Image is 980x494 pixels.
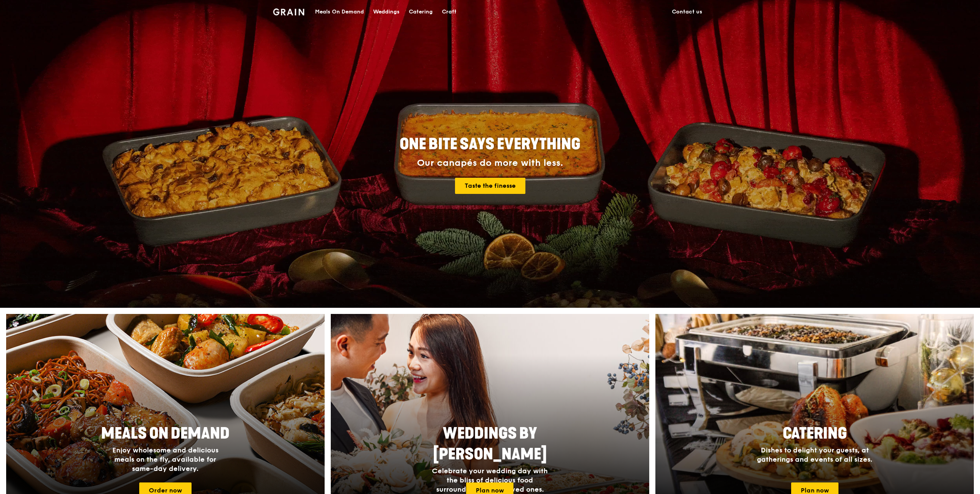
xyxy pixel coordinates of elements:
[400,135,580,154] span: ONE BITE SAYS EVERYTHING
[757,446,872,464] span: Dishes to delight your guests, at gatherings and events of all sizes.
[442,0,457,23] div: Craft
[667,0,707,23] a: Contact us
[437,0,461,23] a: Craft
[409,0,433,23] div: Catering
[112,446,218,473] span: Enjoy wholesome and delicious meals on the fly, available for same-day delivery.
[373,0,400,23] div: Weddings
[432,467,548,494] span: Celebrate your wedding day with the bliss of delicious food surrounded by your loved ones.
[273,8,304,15] img: Grain
[352,158,628,169] div: Our canapés do more with less.
[433,424,547,464] span: Weddings by [PERSON_NAME]
[404,0,437,23] a: Catering
[368,0,404,23] a: Weddings
[455,178,525,194] a: Taste the finesse
[783,424,847,443] span: Catering
[315,0,364,23] div: Meals On Demand
[101,424,230,443] span: Meals On Demand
